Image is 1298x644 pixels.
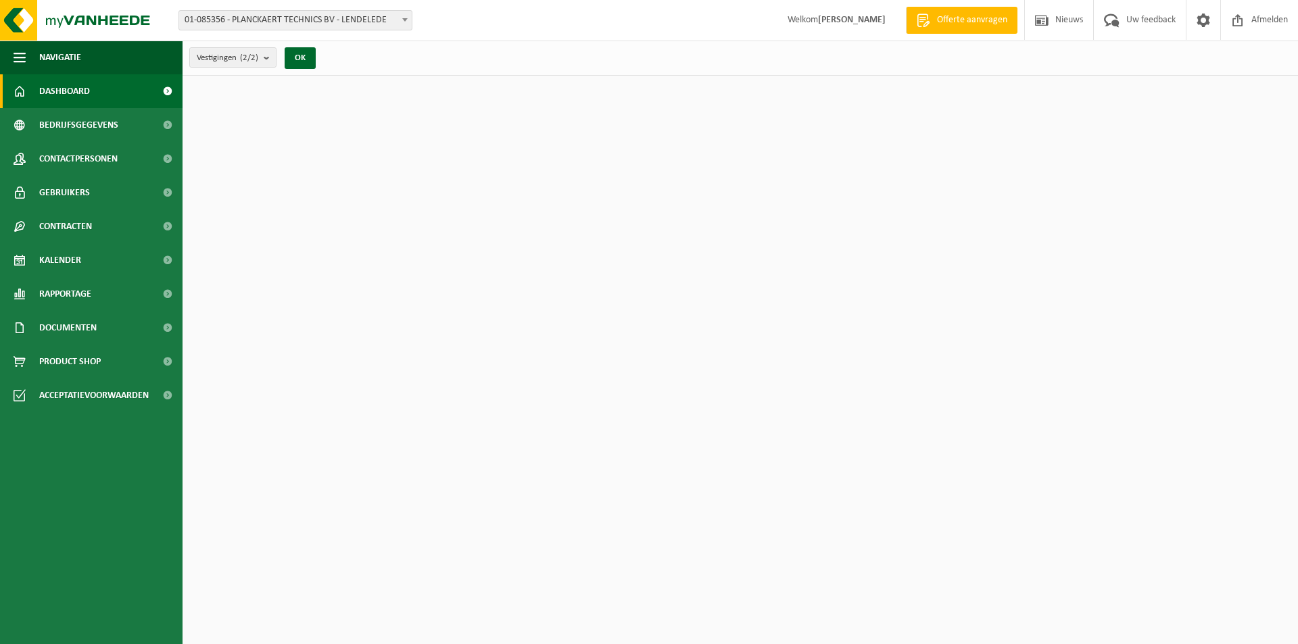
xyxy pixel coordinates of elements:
span: Bedrijfsgegevens [39,108,118,142]
span: Product Shop [39,345,101,378]
span: Dashboard [39,74,90,108]
span: Acceptatievoorwaarden [39,378,149,412]
span: 01-085356 - PLANCKAERT TECHNICS BV - LENDELEDE [179,11,412,30]
button: Vestigingen(2/2) [189,47,277,68]
a: Offerte aanvragen [906,7,1017,34]
button: OK [285,47,316,69]
span: Rapportage [39,277,91,311]
span: Vestigingen [197,48,258,68]
span: Navigatie [39,41,81,74]
span: Contactpersonen [39,142,118,176]
span: Offerte aanvragen [934,14,1011,27]
span: Gebruikers [39,176,90,209]
span: Kalender [39,243,81,277]
span: 01-085356 - PLANCKAERT TECHNICS BV - LENDELEDE [178,10,412,30]
strong: [PERSON_NAME] [818,15,886,25]
span: Documenten [39,311,97,345]
count: (2/2) [240,53,258,62]
span: Contracten [39,209,92,243]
